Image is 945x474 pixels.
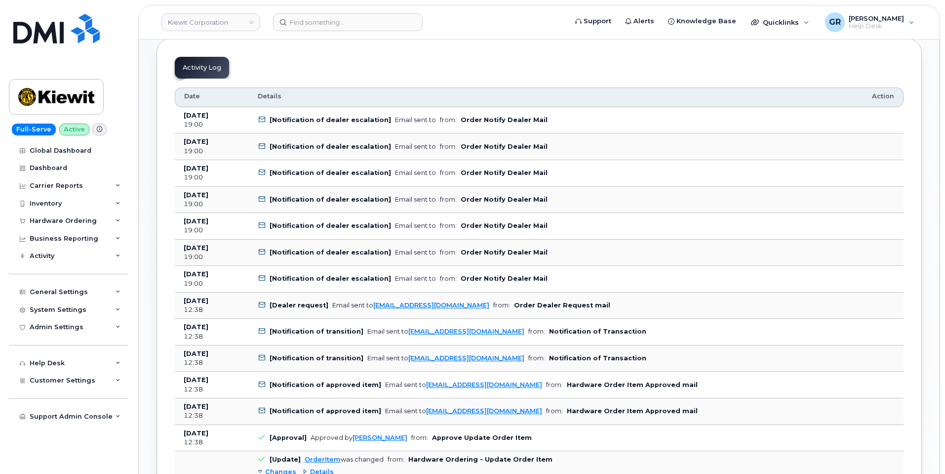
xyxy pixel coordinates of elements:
b: [DATE] [184,297,208,304]
a: Knowledge Base [661,11,743,31]
span: from: [528,328,545,335]
b: Hardware Order Item Approved mail [567,407,698,415]
b: [Notification of approved item] [270,381,381,388]
b: [Notification of approved item] [270,407,381,415]
b: Notification of Transaction [549,354,646,362]
div: 12:38 [184,385,240,394]
b: Hardware Ordering - Update Order Item [408,456,552,463]
div: 12:38 [184,305,240,314]
div: 12:38 [184,358,240,367]
div: Email sent to [332,302,489,309]
div: 19:00 [184,200,240,209]
div: Email sent to [395,116,436,124]
span: Support [584,16,611,26]
a: [EMAIL_ADDRESS][DOMAIN_NAME] [426,381,542,388]
b: Order Notify Dealer Mail [461,249,548,256]
b: [DATE] [184,165,208,172]
div: Email sent to [367,354,524,362]
b: [Notification of transition] [270,328,363,335]
span: from: [440,143,457,150]
b: [Notification of dealer escalation] [270,249,391,256]
div: 19:00 [184,173,240,182]
b: Hardware Order Item Approved mail [567,381,698,388]
a: [EMAIL_ADDRESS][DOMAIN_NAME] [426,407,542,415]
b: Order Notify Dealer Mail [461,275,548,282]
b: [DATE] [184,403,208,410]
b: Order Notify Dealer Mail [461,222,548,229]
th: Action [863,87,904,107]
span: from: [440,116,457,124]
span: from: [528,354,545,362]
a: Support [568,11,618,31]
b: [DATE] [184,112,208,119]
span: Alerts [633,16,654,26]
b: [Notification of dealer escalation] [270,275,391,282]
b: [DATE] [184,350,208,357]
span: from: [388,456,404,463]
b: [Dealer request] [270,302,328,309]
div: Email sent to [385,381,542,388]
b: Order Notify Dealer Mail [461,116,548,124]
b: [Notification of transition] [270,354,363,362]
span: from: [546,381,563,388]
a: [PERSON_NAME] [353,434,407,441]
div: Email sent to [395,169,436,176]
b: [Notification of dealer escalation] [270,196,391,203]
div: 19:00 [184,253,240,261]
span: from: [440,222,457,229]
div: was changed [305,456,384,463]
b: Order Notify Dealer Mail [461,196,548,203]
b: Notification of Transaction [549,328,646,335]
a: [EMAIL_ADDRESS][DOMAIN_NAME] [373,302,489,309]
span: from: [440,275,457,282]
span: from: [440,249,457,256]
span: Knowledge Base [676,16,736,26]
a: OrderItem [305,456,341,463]
div: 19:00 [184,120,240,129]
div: Email sent to [395,196,436,203]
b: [Notification of dealer escalation] [270,169,391,176]
b: Approve Update Order Item [432,434,532,441]
iframe: Messenger Launcher [902,431,938,467]
b: [DATE] [184,191,208,199]
b: [DATE] [184,138,208,145]
b: [Notification of dealer escalation] [270,222,391,229]
b: [Notification of dealer escalation] [270,116,391,124]
span: from: [411,434,428,441]
b: Order Notify Dealer Mail [461,143,548,150]
div: 12:38 [184,438,240,447]
b: [DATE] [184,217,208,225]
div: Gabriel Rains [818,12,921,32]
b: [DATE] [184,376,208,384]
div: Email sent to [395,275,436,282]
b: [DATE] [184,270,208,278]
span: from: [440,196,457,203]
span: Details [258,92,281,101]
span: GR [829,16,841,28]
div: 19:00 [184,226,240,235]
a: [EMAIL_ADDRESS][DOMAIN_NAME] [408,354,524,362]
b: [DATE] [184,244,208,252]
div: Approved by [311,434,407,441]
b: Order Dealer Request mail [514,302,610,309]
a: Alerts [618,11,661,31]
div: Email sent to [395,143,436,150]
div: Email sent to [385,407,542,415]
b: [Update] [270,456,301,463]
b: [DATE] [184,323,208,331]
span: from: [440,169,457,176]
b: [Approval] [270,434,307,441]
input: Find something... [273,13,423,31]
a: Kiewit Corporation [161,13,260,31]
a: [EMAIL_ADDRESS][DOMAIN_NAME] [408,328,524,335]
div: 12:38 [184,332,240,341]
div: 19:00 [184,279,240,288]
span: Help Desk [849,22,904,30]
b: Order Notify Dealer Mail [461,169,548,176]
div: Email sent to [367,328,524,335]
b: [DATE] [184,430,208,437]
span: [PERSON_NAME] [849,14,904,22]
div: 12:38 [184,411,240,420]
span: Quicklinks [763,18,799,26]
span: from: [493,302,510,309]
